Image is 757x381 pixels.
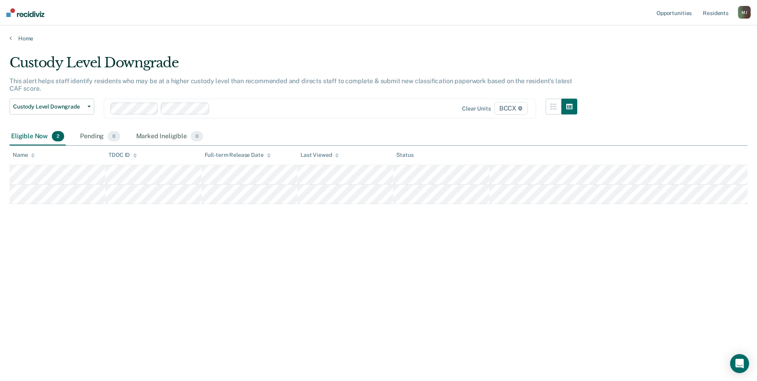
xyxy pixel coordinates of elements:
[108,131,120,141] span: 0
[730,354,749,373] div: Open Intercom Messenger
[13,103,84,110] span: Custody Level Downgrade
[738,6,751,19] button: MJ
[6,8,44,17] img: Recidiviz
[78,128,122,145] div: Pending0
[13,152,35,158] div: Name
[738,6,751,19] div: M J
[135,128,205,145] div: Marked Ineligible0
[10,99,94,114] button: Custody Level Downgrade
[494,102,528,115] span: BCCX
[396,152,413,158] div: Status
[10,128,66,145] div: Eligible Now2
[205,152,271,158] div: Full-term Release Date
[191,131,203,141] span: 0
[301,152,339,158] div: Last Viewed
[462,105,491,112] div: Clear units
[52,131,64,141] span: 2
[108,152,137,158] div: TDOC ID
[10,35,747,42] a: Home
[10,55,577,77] div: Custody Level Downgrade
[10,77,572,92] p: This alert helps staff identify residents who may be at a higher custody level than recommended a...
